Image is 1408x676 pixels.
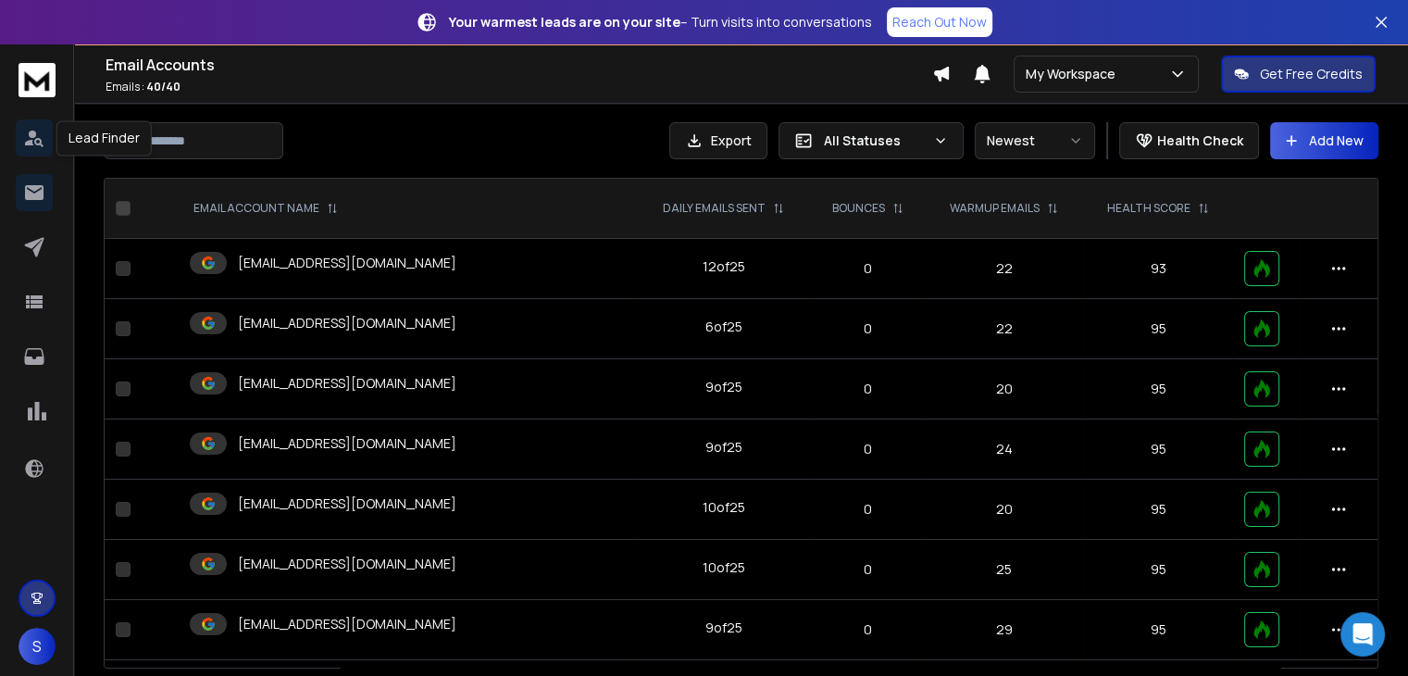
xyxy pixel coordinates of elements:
[703,257,745,276] div: 12 of 25
[926,239,1083,299] td: 22
[146,79,181,94] span: 40 / 40
[1083,540,1233,600] td: 95
[106,80,932,94] p: Emails :
[832,201,885,216] p: BOUNCES
[1119,122,1259,159] button: Health Check
[705,619,742,637] div: 9 of 25
[1270,122,1378,159] button: Add New
[1260,65,1363,83] p: Get Free Credits
[975,122,1095,159] button: Newest
[926,299,1083,359] td: 22
[238,374,456,393] p: [EMAIL_ADDRESS][DOMAIN_NAME]
[926,419,1083,480] td: 24
[1340,612,1385,657] div: Open Intercom Messenger
[1083,480,1233,540] td: 95
[705,318,742,336] div: 6 of 25
[1107,201,1190,216] p: HEALTH SCORE
[705,438,742,457] div: 9 of 25
[926,480,1083,540] td: 20
[669,122,767,159] button: Export
[926,540,1083,600] td: 25
[19,63,56,97] img: logo
[193,201,338,216] div: EMAIL ACCOUNT NAME
[238,555,456,573] p: [EMAIL_ADDRESS][DOMAIN_NAME]
[238,434,456,453] p: [EMAIL_ADDRESS][DOMAIN_NAME]
[703,498,745,517] div: 10 of 25
[703,558,745,577] div: 10 of 25
[705,378,742,396] div: 9 of 25
[1083,239,1233,299] td: 93
[821,440,915,458] p: 0
[926,600,1083,660] td: 29
[1157,131,1243,150] p: Health Check
[238,615,456,633] p: [EMAIL_ADDRESS][DOMAIN_NAME]
[821,259,915,278] p: 0
[1026,65,1123,83] p: My Workspace
[887,7,992,37] a: Reach Out Now
[950,201,1040,216] p: WARMUP EMAILS
[238,494,456,513] p: [EMAIL_ADDRESS][DOMAIN_NAME]
[449,13,872,31] p: – Turn visits into conversations
[19,628,56,665] button: S
[1083,359,1233,419] td: 95
[821,560,915,579] p: 0
[821,500,915,519] p: 0
[663,201,766,216] p: DAILY EMAILS SENT
[56,120,152,156] div: Lead Finder
[238,314,456,332] p: [EMAIL_ADDRESS][DOMAIN_NAME]
[821,319,915,338] p: 0
[1083,600,1233,660] td: 95
[821,620,915,639] p: 0
[1083,299,1233,359] td: 95
[238,254,456,272] p: [EMAIL_ADDRESS][DOMAIN_NAME]
[824,131,926,150] p: All Statuses
[821,380,915,398] p: 0
[1083,419,1233,480] td: 95
[926,359,1083,419] td: 20
[106,54,932,76] h1: Email Accounts
[892,13,987,31] p: Reach Out Now
[1221,56,1376,93] button: Get Free Credits
[449,13,680,31] strong: Your warmest leads are on your site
